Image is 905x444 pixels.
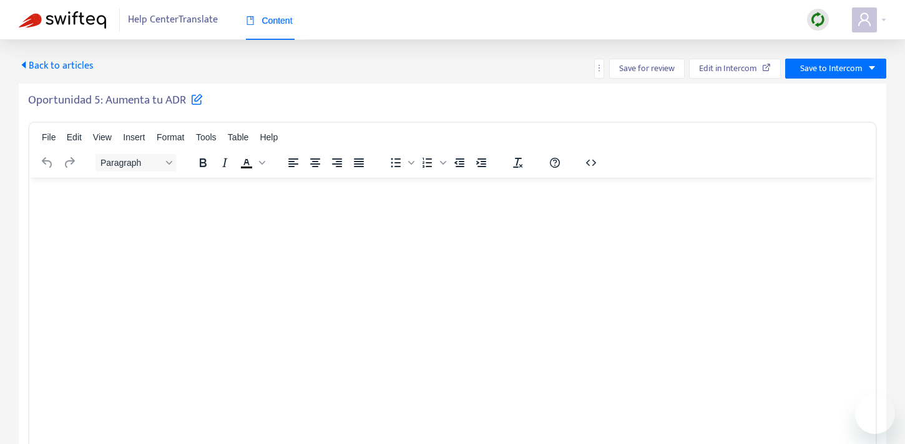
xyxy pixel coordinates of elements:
button: Decrease indent [449,154,470,171]
span: Help Center Translate [128,8,218,32]
div: Bullet list [385,154,416,171]
span: Paragraph [100,158,162,168]
button: Save to Intercomcaret-down [785,59,886,79]
button: Italic [214,154,235,171]
button: Help [544,154,565,171]
span: user [857,12,872,27]
span: Save for review [619,62,675,75]
span: book [246,16,255,25]
span: caret-left [19,60,29,70]
span: View [93,132,112,142]
span: Help [260,132,278,142]
button: Align left [283,154,304,171]
button: Align right [326,154,348,171]
span: Format [157,132,184,142]
div: Numbered list [417,154,448,171]
span: caret-down [868,64,876,72]
button: Edit in Intercom [689,59,781,79]
button: Align center [305,154,326,171]
span: Content [246,16,293,26]
span: more [595,64,604,72]
span: Edit in Intercom [699,62,757,75]
span: Insert [123,132,145,142]
span: Edit [67,132,82,142]
button: Redo [59,154,80,171]
button: Clear formatting [507,154,529,171]
span: Back to articles [19,57,94,74]
button: Block Paragraph [95,154,177,171]
img: Swifteq [19,11,106,29]
h5: Oportunidad 5: Aumenta tu ADR [28,93,203,108]
button: Undo [37,154,58,171]
img: sync.dc5367851b00ba804db3.png [810,12,826,27]
span: Table [228,132,248,142]
button: Bold [192,154,213,171]
button: Increase indent [471,154,492,171]
span: Tools [196,132,217,142]
button: Save for review [609,59,685,79]
iframe: Button to launch messaging window [855,394,895,434]
span: File [42,132,56,142]
span: Save to Intercom [800,62,863,75]
button: Justify [348,154,369,171]
button: more [594,59,604,79]
div: Text color Black [236,154,267,171]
